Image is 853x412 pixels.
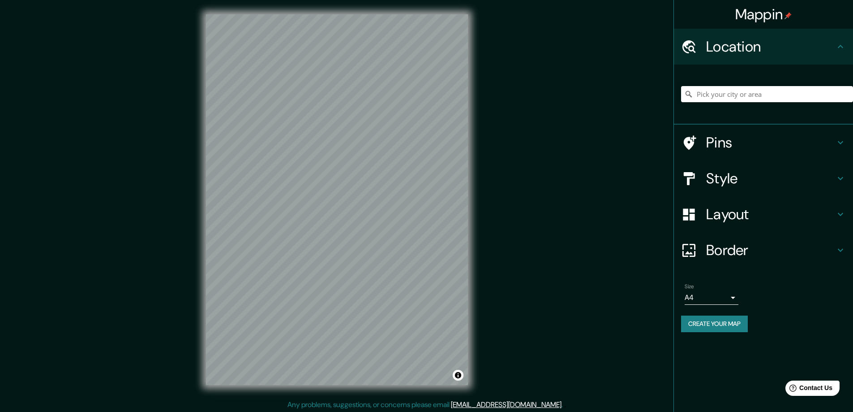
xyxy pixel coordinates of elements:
[563,399,564,410] div: .
[685,291,738,305] div: A4
[674,160,853,196] div: Style
[681,86,853,102] input: Pick your city or area
[735,5,792,23] h4: Mappin
[706,38,835,56] h4: Location
[706,205,835,223] h4: Layout
[674,232,853,268] div: Border
[206,14,468,385] canvas: Map
[451,400,562,409] a: [EMAIL_ADDRESS][DOMAIN_NAME]
[287,399,563,410] p: Any problems, suggestions, or concerns please email .
[685,283,694,291] label: Size
[674,125,853,160] div: Pins
[681,316,748,332] button: Create your map
[784,12,792,19] img: pin-icon.png
[564,399,566,410] div: .
[453,370,463,381] button: Toggle attribution
[706,169,835,187] h4: Style
[773,377,843,402] iframe: Help widget launcher
[706,134,835,152] h4: Pins
[674,196,853,232] div: Layout
[674,29,853,65] div: Location
[706,241,835,259] h4: Border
